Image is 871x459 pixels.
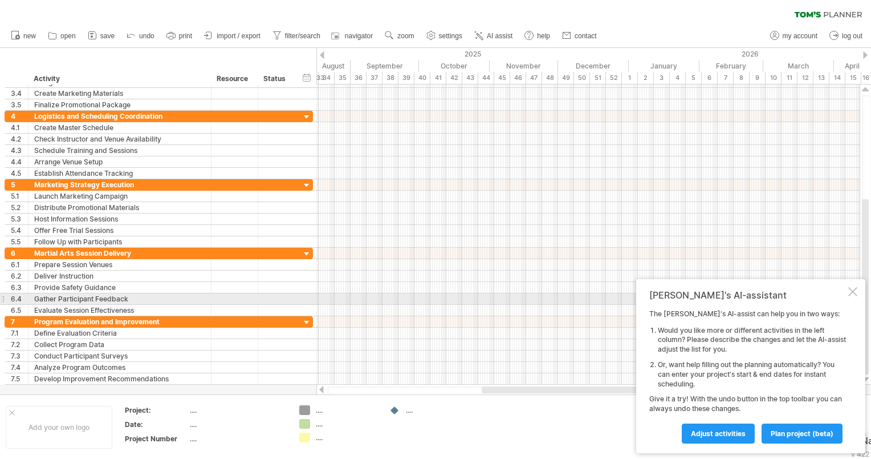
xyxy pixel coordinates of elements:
[345,32,373,40] span: navigator
[763,60,834,72] div: March 2026
[263,73,288,84] div: Status
[782,72,797,84] div: 11
[430,72,446,84] div: 41
[699,60,763,72] div: February 2026
[190,420,286,429] div: ....
[34,259,205,270] div: Prepare Session Venues
[34,88,205,99] div: Create Marketing Materials
[471,29,516,43] a: AI assist
[813,72,829,84] div: 13
[34,225,205,236] div: Offer Free Trial Sessions
[783,32,817,40] span: my account
[494,72,510,84] div: 45
[490,60,558,72] div: November 2025
[11,179,28,190] div: 5
[842,32,862,40] span: log out
[190,434,286,444] div: ....
[658,360,846,389] li: Or, want help filling out the planning automatically? You can enter your project's start & end da...
[139,32,154,40] span: undo
[11,214,28,224] div: 5.3
[654,72,670,84] div: 3
[34,99,205,110] div: Finalize Promotional Package
[382,72,398,84] div: 38
[702,72,718,84] div: 6
[845,72,861,84] div: 15
[335,72,351,84] div: 35
[767,29,821,43] a: my account
[34,168,205,179] div: Establish Attendance Tracking
[179,32,192,40] span: print
[11,339,28,350] div: 7.2
[34,134,205,144] div: Check Instructor and Venue Availability
[11,225,28,236] div: 5.4
[11,191,28,202] div: 5.1
[23,32,36,40] span: new
[34,236,205,247] div: Follow Up with Participants
[34,339,205,350] div: Collect Program Data
[34,293,205,304] div: Gather Participant Feedback
[419,60,490,72] div: October 2025
[11,259,28,270] div: 6.1
[638,72,654,84] div: 2
[29,423,89,432] font: Add your own logo
[851,450,869,458] div: v 422
[558,72,574,84] div: 49
[45,29,79,43] a: open
[34,248,205,259] div: Martial Arts Session Delivery
[762,424,842,444] a: plan project (beta)
[829,72,845,84] div: 14
[718,72,734,84] div: 7
[100,32,115,40] span: save
[686,72,702,84] div: 5
[11,305,28,316] div: 6.5
[11,271,28,281] div: 6.2
[649,309,846,443] div: The [PERSON_NAME]'s AI-assist can help you in two ways: Give it a try! With the undo button in th...
[164,29,196,43] a: print
[446,72,462,84] div: 42
[397,32,414,40] span: zoom
[622,72,638,84] div: 1
[797,72,813,84] div: 12
[367,72,382,84] div: 37
[11,351,28,361] div: 7.3
[590,72,606,84] div: 51
[11,236,28,247] div: 5.5
[34,316,205,327] div: Program Evaluation and Improvement
[734,72,750,84] div: 8
[670,72,686,84] div: 4
[574,72,590,84] div: 50
[414,72,430,84] div: 40
[537,32,550,40] span: help
[11,373,28,384] div: 7.5
[270,29,324,43] a: filter/search
[351,60,419,72] div: September 2025
[11,282,28,293] div: 6.3
[691,429,746,438] span: Adjust activities
[11,202,28,213] div: 5.2
[487,32,512,40] span: AI assist
[34,111,205,122] div: Logistics and Scheduling Coordination
[11,111,28,122] div: 4
[85,29,118,43] a: save
[60,32,76,40] span: open
[34,145,205,156] div: Schedule Training and Sessions
[11,134,28,144] div: 4.2
[658,326,846,355] li: Would you like more or different activities in the left column? Please describe the changes and l...
[34,214,205,224] div: Host Information Sessions
[34,351,205,361] div: Conduct Participant Surveys
[827,29,866,43] a: log out
[526,72,542,84] div: 47
[11,99,28,110] div: 3.5
[424,29,466,43] a: settings
[124,29,158,43] a: undo
[34,328,205,339] div: Define Evaluation Criteria
[34,73,205,84] div: Activity
[190,405,286,415] div: ....
[201,29,264,43] a: import / export
[316,433,378,442] div: ....
[34,271,205,281] div: Deliver Instruction
[439,32,462,40] span: settings
[34,202,205,213] div: Distribute Promotional Materials
[649,289,846,301] div: [PERSON_NAME]'s AI-assistant
[606,72,622,84] div: 52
